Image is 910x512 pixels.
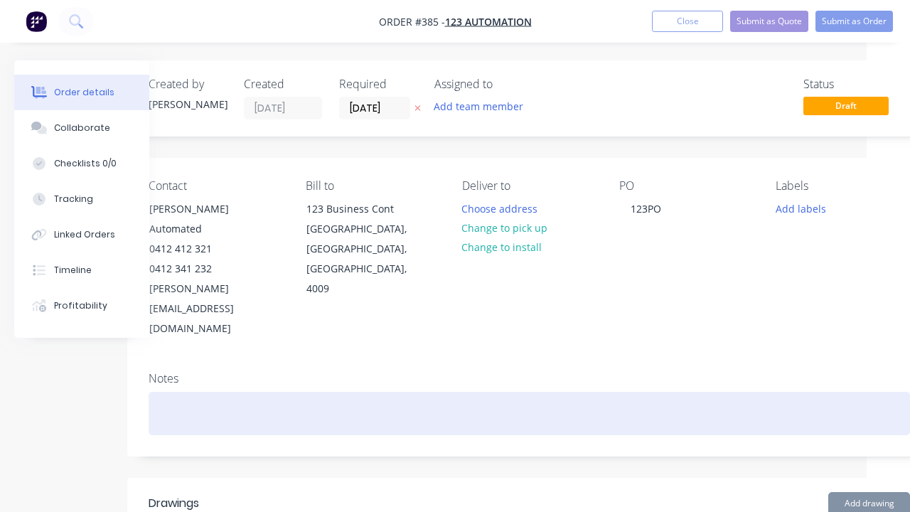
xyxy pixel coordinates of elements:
div: Order details [54,86,114,99]
button: Linked Orders [14,217,149,252]
div: Tracking [54,193,93,206]
div: Created by [149,78,227,91]
div: Linked Orders [54,228,115,241]
div: Deliver to [462,179,596,193]
span: Draft [803,97,889,114]
button: Change to install [454,238,550,257]
div: Labels [776,179,910,193]
button: Add labels [768,198,833,218]
a: 123 Automation [445,15,532,28]
div: 0412 412 321 [149,239,267,259]
div: [GEOGRAPHIC_DATA], [GEOGRAPHIC_DATA], [GEOGRAPHIC_DATA], 4009 [306,219,424,299]
div: Status [803,78,910,91]
div: Drawings [149,495,199,512]
button: Submit as Quote [730,11,808,32]
div: [PERSON_NAME] Automated [149,199,267,239]
button: Submit as Order [815,11,893,32]
span: Order #385 - [379,15,445,28]
button: Change to pick up [454,218,555,238]
button: Checklists 0/0 [14,146,149,181]
div: Timeline [54,264,92,277]
div: Profitability [54,299,107,312]
button: Timeline [14,252,149,288]
div: [PERSON_NAME] Automated0412 412 3210412 341 232[PERSON_NAME][EMAIL_ADDRESS][DOMAIN_NAME] [137,198,279,339]
button: Add team member [427,97,531,116]
div: PO [619,179,754,193]
button: Collaborate [14,110,149,146]
div: Required [339,78,417,91]
div: Created [244,78,322,91]
button: Add team member [434,97,531,116]
button: Profitability [14,288,149,324]
button: Choose address [454,198,545,218]
div: [PERSON_NAME][EMAIL_ADDRESS][DOMAIN_NAME] [149,279,267,338]
div: 123 Business Cont [306,199,424,219]
button: Tracking [14,181,149,217]
div: [PERSON_NAME] [149,97,227,112]
div: Collaborate [54,122,110,134]
img: Factory [26,11,47,32]
div: Contact [149,179,283,193]
button: Close [652,11,723,32]
div: Assigned to [434,78,577,91]
div: 123PO [619,198,673,219]
div: 123 Business Cont[GEOGRAPHIC_DATA], [GEOGRAPHIC_DATA], [GEOGRAPHIC_DATA], 4009 [294,198,437,299]
div: 0412 341 232 [149,259,267,279]
div: Notes [149,372,910,385]
div: Checklists 0/0 [54,157,117,170]
div: Bill to [306,179,440,193]
button: Order details [14,75,149,110]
